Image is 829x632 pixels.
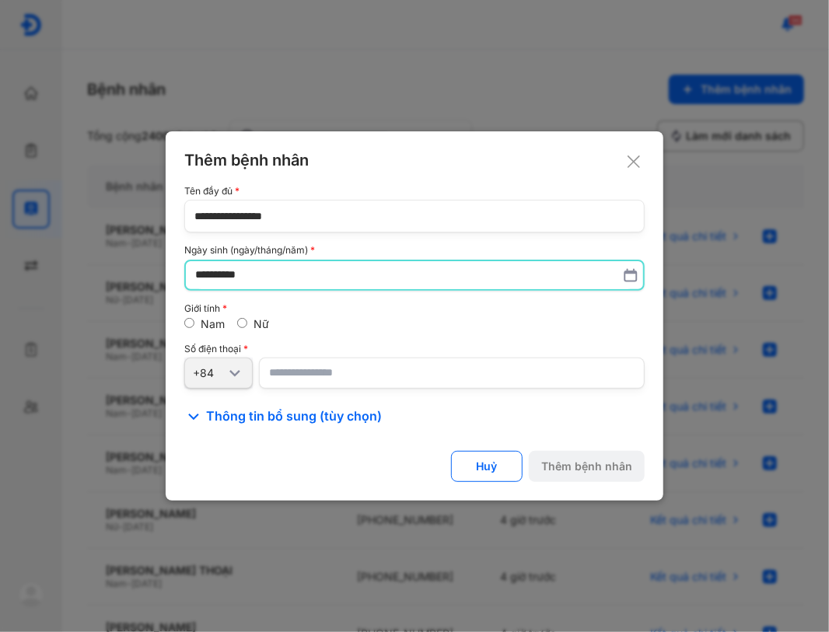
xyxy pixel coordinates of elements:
div: Thêm bệnh nhân [541,459,632,473]
div: Thêm bệnh nhân [184,150,645,170]
div: Ngày sinh (ngày/tháng/năm) [184,245,645,256]
span: Thông tin bổ sung (tùy chọn) [206,407,382,426]
div: Giới tính [184,303,645,314]
label: Nữ [254,317,269,330]
div: Tên đầy đủ [184,186,645,197]
button: Thêm bệnh nhân [529,451,645,482]
button: Huỷ [451,451,523,482]
label: Nam [201,317,225,330]
div: +84 [193,366,226,380]
div: Số điện thoại [184,344,645,354]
